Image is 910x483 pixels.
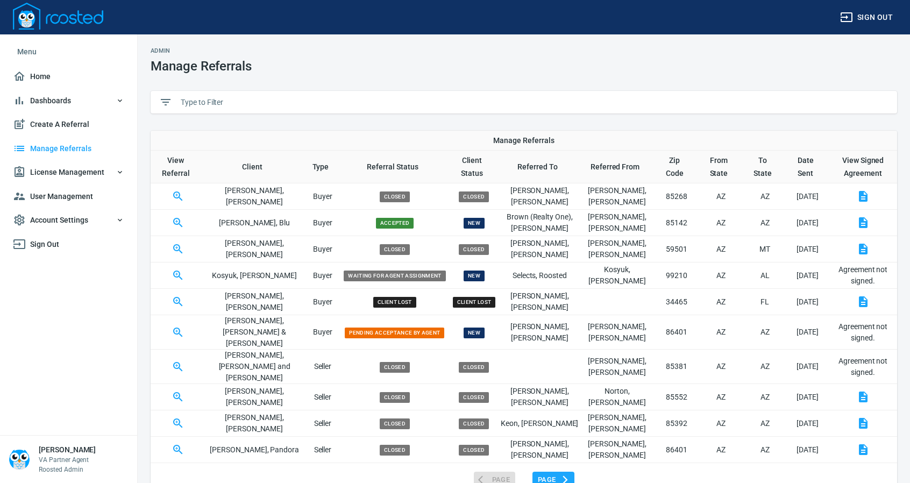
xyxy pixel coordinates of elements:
p: Buyer [304,217,342,229]
td: AZ [698,437,743,463]
p: Seller [304,361,342,372]
td: AZ [698,289,743,315]
p: Seller [304,444,342,456]
p: Seller [304,418,342,429]
p: Roosted Admin [39,465,96,474]
td: 34465 [656,289,699,315]
span: Client Lost [453,297,496,308]
td: AZ [744,210,786,236]
p: [DATE] [786,217,829,229]
td: 85268 [656,183,699,210]
p: Agreement not signed. [833,321,893,344]
th: Toggle SortBy [448,151,501,183]
p: [PERSON_NAME] , [PERSON_NAME] [579,356,655,378]
a: Home [9,65,129,89]
p: Kosyuk , [PERSON_NAME] [579,264,655,287]
h2: Admin [151,47,252,54]
th: View Referral [151,151,205,183]
span: Closed [459,362,489,373]
span: Closed [459,244,489,255]
span: Account Settings [13,214,124,227]
span: License Management [13,166,124,179]
p: Buyer [304,244,342,255]
button: Sign out [836,8,897,27]
p: [PERSON_NAME] , [PERSON_NAME] [500,321,579,344]
p: [DATE] [786,296,829,308]
p: [DATE] [786,361,829,372]
span: Accepted [376,218,414,229]
button: Account Settings [9,208,129,232]
td: AZ [698,183,743,210]
iframe: Chat [864,435,902,475]
td: AZ [698,384,743,410]
a: Manage Referrals [9,137,129,161]
p: [PERSON_NAME] , [PERSON_NAME] [500,386,579,408]
th: Toggle SortBy [744,151,786,183]
button: Dashboards [9,89,129,113]
p: [PERSON_NAME] , [PERSON_NAME] [205,238,304,260]
td: 86401 [656,315,699,350]
th: Toggle SortBy [304,151,342,183]
td: 85381 [656,350,699,384]
p: Norton , [PERSON_NAME] [579,386,655,408]
p: Seller [304,392,342,403]
p: [PERSON_NAME] , [PERSON_NAME] [579,321,655,344]
button: License Management [9,160,129,184]
span: Home [13,70,124,83]
li: Menu [9,39,129,65]
th: Toggle SortBy [786,151,829,183]
td: 85392 [656,410,699,437]
p: [PERSON_NAME] , [PERSON_NAME] [579,238,655,260]
td: 86401 [656,437,699,463]
p: Buyer [304,296,342,308]
p: [PERSON_NAME] , [PERSON_NAME] [205,290,304,313]
p: [PERSON_NAME] , [PERSON_NAME] & [PERSON_NAME] [205,315,304,349]
input: Type to Filter [181,94,888,110]
span: Pending Acceptance by Agent [345,328,444,338]
span: Closed [459,445,489,456]
td: AZ [744,384,786,410]
th: Toggle SortBy [579,151,655,183]
span: User Management [13,190,124,203]
span: Dashboards [13,94,124,108]
span: New [464,328,485,338]
span: New [464,218,485,229]
img: Logo [13,3,103,30]
p: [PERSON_NAME] , [PERSON_NAME] [500,238,579,260]
p: [DATE] [786,191,829,202]
p: [DATE] [786,418,829,429]
p: [PERSON_NAME] , [PERSON_NAME] [579,211,655,234]
p: Kosyuk , [PERSON_NAME] [205,270,304,281]
span: Closed [380,191,410,202]
span: Closed [459,191,489,202]
p: [DATE] [786,270,829,281]
span: Closed [380,362,410,373]
p: [PERSON_NAME] , [PERSON_NAME] [500,290,579,313]
span: Closed [380,418,410,429]
span: Client Lost [373,297,416,308]
th: Manage Referrals [151,131,897,151]
span: Manage Referrals [13,142,124,155]
td: 59501 [656,236,699,262]
p: VA Partner Agent [39,455,96,465]
td: AZ [744,315,786,350]
span: Closed [380,244,410,255]
th: Toggle SortBy [656,151,699,183]
p: [PERSON_NAME] , [PERSON_NAME] [205,412,304,435]
span: Closed [380,445,410,456]
td: MT [744,236,786,262]
p: [PERSON_NAME] , [PERSON_NAME] [205,185,304,208]
td: AZ [698,315,743,350]
a: Create A Referral [9,112,129,137]
p: Buyer [304,191,342,202]
span: Closed [380,392,410,403]
p: [PERSON_NAME] , [PERSON_NAME] [579,185,655,208]
p: Brown (Realty One) , [PERSON_NAME] [500,211,579,234]
p: [PERSON_NAME] , [PERSON_NAME] [500,438,579,461]
th: Toggle SortBy [342,151,447,183]
p: Selects , Roosted [500,270,579,281]
td: AZ [698,210,743,236]
p: Buyer [304,326,342,338]
td: FL [744,289,786,315]
span: New [464,271,485,281]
